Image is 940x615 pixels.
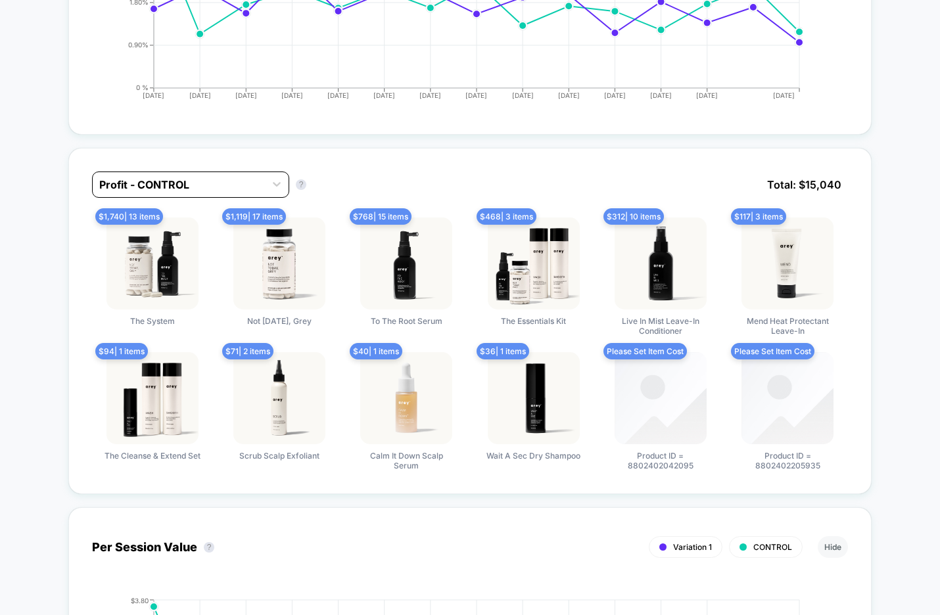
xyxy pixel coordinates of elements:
span: Total: $ 15,040 [761,171,848,198]
span: Scrub Scalp Exfoliant [239,451,319,461]
span: $ 71 | 2 items [222,343,273,359]
span: The Essentials Kit [501,316,566,326]
span: $ 94 | 1 items [95,343,148,359]
tspan: [DATE] [327,91,349,99]
tspan: 0 % [136,83,149,91]
span: Please Set Item Cost [603,343,687,359]
span: To The Root Serum [371,316,442,326]
span: Please Set Item Cost [731,343,814,359]
img: Not Today, Grey [233,217,325,309]
span: The Cleanse & Extend Set [105,451,200,461]
tspan: [DATE] [143,91,164,99]
img: The System [106,217,199,309]
span: Not [DATE], Grey [247,316,312,326]
tspan: [DATE] [465,91,487,99]
span: Calm It Down Scalp Serum [357,451,456,470]
span: Mend Heat Protectant Leave-In [738,316,837,336]
img: To The Root Serum [360,217,452,309]
img: The Cleanse & Extend Set [106,352,199,444]
span: $ 36 | 1 items [477,343,529,359]
span: $ 312 | 10 items [603,208,664,225]
img: Mend Heat Protectant Leave-In [741,217,834,309]
span: $ 768 | 15 items [350,208,411,225]
img: The Essentials Kit [488,217,580,309]
img: Live In Mist Leave-In Conditioner [615,217,707,309]
img: Scrub Scalp Exfoliant [233,352,325,444]
span: CONTROL [753,542,792,552]
button: ? [296,179,306,190]
span: Live In Mist Leave-In Conditioner [611,316,710,336]
tspan: [DATE] [281,91,303,99]
span: $ 468 | 3 items [477,208,536,225]
img: Product ID = 8802402205935 [741,352,834,444]
span: $ 117 | 3 items [731,208,786,225]
img: Product ID = 8802402042095 [615,352,707,444]
tspan: 0.90% [128,41,149,49]
span: $ 1,740 | 13 items [95,208,163,225]
span: Variation 1 [673,542,712,552]
tspan: [DATE] [189,91,210,99]
span: Product ID = 8802402042095 [611,451,710,470]
span: Product ID = 8802402205935 [738,451,837,470]
tspan: [DATE] [419,91,441,99]
tspan: [DATE] [604,91,626,99]
button: Hide [818,536,848,558]
tspan: [DATE] [512,91,534,99]
span: The System [130,316,175,326]
tspan: [DATE] [373,91,395,99]
tspan: [DATE] [558,91,580,99]
span: $ 40 | 1 items [350,343,402,359]
tspan: [DATE] [696,91,718,99]
button: ? [204,542,214,553]
span: $ 1,119 | 17 items [222,208,286,225]
span: Wait A Sec Dry Shampoo [486,451,580,461]
tspan: [DATE] [774,91,795,99]
img: Wait A Sec Dry Shampoo [488,352,580,444]
img: Calm It Down Scalp Serum [360,352,452,444]
tspan: [DATE] [235,91,256,99]
tspan: $3.80 [131,596,149,604]
tspan: [DATE] [650,91,672,99]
